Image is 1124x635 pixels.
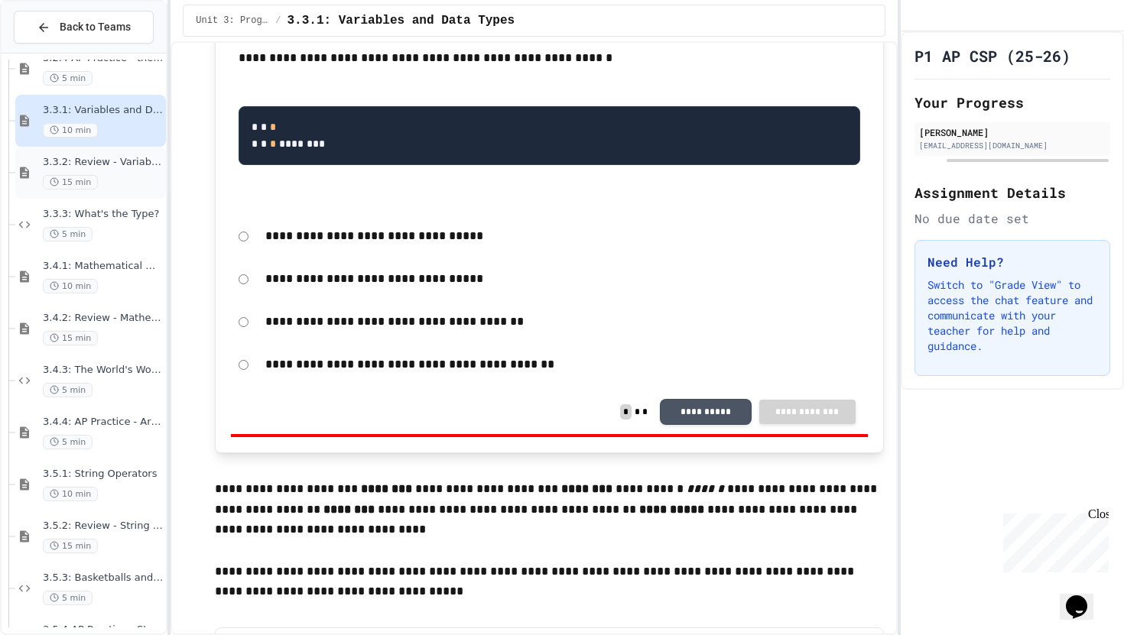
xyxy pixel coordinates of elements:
[43,468,163,481] span: 3.5.1: String Operators
[43,104,163,117] span: 3.3.1: Variables and Data Types
[914,182,1110,203] h2: Assignment Details
[43,312,163,325] span: 3.4.2: Review - Mathematical Operators
[919,125,1106,139] div: [PERSON_NAME]
[927,277,1097,354] p: Switch to "Grade View" to access the chat feature and communicate with your teacher for help and ...
[927,253,1097,271] h3: Need Help?
[914,209,1110,228] div: No due date set
[43,279,98,293] span: 10 min
[43,416,163,429] span: 3.4.4: AP Practice - Arithmetic Operators
[43,71,93,86] span: 5 min
[43,383,93,397] span: 5 min
[43,539,98,553] span: 15 min
[14,11,154,44] button: Back to Teams
[43,364,163,377] span: 3.4.3: The World's Worst Farmers Market
[43,591,93,605] span: 5 min
[43,175,98,190] span: 15 min
[275,15,281,27] span: /
[43,331,98,345] span: 15 min
[914,92,1110,113] h2: Your Progress
[60,19,131,35] span: Back to Teams
[43,435,93,449] span: 5 min
[43,208,163,221] span: 3.3.3: What's the Type?
[43,227,93,241] span: 5 min
[43,487,98,501] span: 10 min
[919,140,1106,151] div: [EMAIL_ADDRESS][DOMAIN_NAME]
[6,6,106,97] div: Chat with us now!Close
[997,507,1109,572] iframe: chat widget
[43,260,163,273] span: 3.4.1: Mathematical Operators
[43,123,98,138] span: 10 min
[914,45,1070,66] h1: P1 AP CSP (25-26)
[43,156,163,169] span: 3.3.2: Review - Variables and Data Types
[43,520,163,533] span: 3.5.2: Review - String Operators
[196,15,269,27] span: Unit 3: Programming in Python
[43,572,163,585] span: 3.5.3: Basketballs and Footballs
[287,11,515,30] span: 3.3.1: Variables and Data Types
[1060,574,1109,620] iframe: chat widget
